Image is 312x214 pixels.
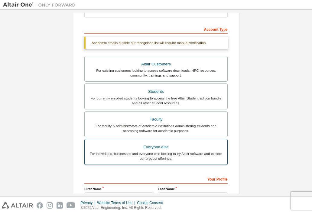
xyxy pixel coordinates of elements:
[88,96,224,105] div: For currently enrolled students looking to access the free Altair Student Edition bundle and all ...
[88,143,224,151] div: Everyone else
[84,24,228,34] div: Account Type
[3,2,79,8] img: Altair One
[88,87,224,96] div: Students
[88,60,224,68] div: Altair Customers
[81,205,167,210] p: © 2025 Altair Engineering, Inc. All Rights Reserved.
[67,202,75,209] img: youtube.svg
[88,124,224,133] div: For faculty & administrators of academic institutions administering students and accessing softwa...
[37,202,43,209] img: facebook.svg
[88,151,224,161] div: For individuals, businesses and everyone else looking to try Altair software and explore our prod...
[81,200,97,205] div: Privacy
[57,202,63,209] img: linkedin.svg
[97,200,137,205] div: Website Terms of Use
[84,37,228,49] div: Academic emails outside our recognised list will require manual verification.
[158,187,228,191] label: Last Name
[88,68,224,78] div: For existing customers looking to access software downloads, HPC resources, community, trainings ...
[88,115,224,124] div: Faculty
[2,202,33,209] img: altair_logo.svg
[137,200,166,205] div: Cookie Consent
[84,187,154,191] label: First Name
[84,174,228,184] div: Your Profile
[47,202,53,209] img: instagram.svg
